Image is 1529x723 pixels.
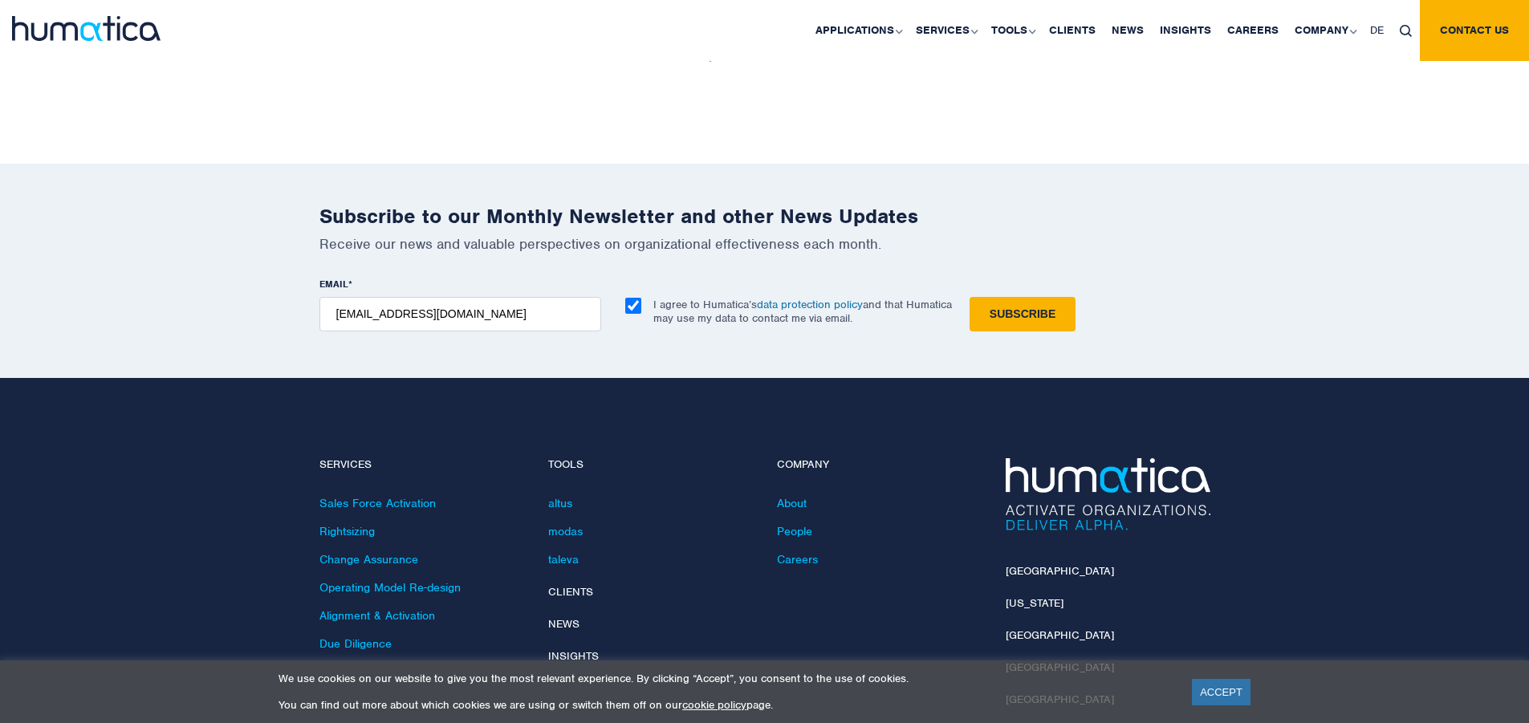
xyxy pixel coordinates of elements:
[970,297,1076,331] input: Subscribe
[777,524,812,538] a: People
[548,552,579,567] a: taleva
[279,672,1172,685] p: We use cookies on our website to give you the most relevant experience. By clicking “Accept”, you...
[1370,23,1384,37] span: DE
[777,496,807,510] a: About
[548,617,579,631] a: News
[548,585,593,599] a: Clients
[1400,25,1412,37] img: search_icon
[319,496,436,510] a: Sales Force Activation
[757,298,863,311] a: data protection policy
[1006,596,1063,610] a: [US_STATE]
[625,298,641,314] input: I agree to Humatica’sdata protection policyand that Humatica may use my data to contact me via em...
[319,297,601,331] input: name@company.com
[1006,458,1210,530] img: Humatica
[682,698,746,712] a: cookie policy
[319,278,348,290] span: EMAIL
[319,636,392,651] a: Due Diligence
[1192,679,1250,705] a: ACCEPT
[777,458,982,472] h4: Company
[548,496,572,510] a: altus
[653,298,952,325] p: I agree to Humatica’s and that Humatica may use my data to contact me via email.
[12,16,161,41] img: logo
[548,649,599,663] a: Insights
[319,552,418,567] a: Change Assurance
[548,458,753,472] h4: Tools
[777,552,818,567] a: Careers
[548,524,583,538] a: modas
[319,580,461,595] a: Operating Model Re-design
[319,235,1210,253] p: Receive our news and valuable perspectives on organizational effectiveness each month.
[319,458,524,472] h4: Services
[1006,628,1114,642] a: [GEOGRAPHIC_DATA]
[319,204,1210,229] h2: Subscribe to our Monthly Newsletter and other News Updates
[1006,564,1114,578] a: [GEOGRAPHIC_DATA]
[319,608,435,623] a: Alignment & Activation
[279,698,1172,712] p: You can find out more about which cookies we are using or switch them off on our page.
[319,524,375,538] a: Rightsizing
